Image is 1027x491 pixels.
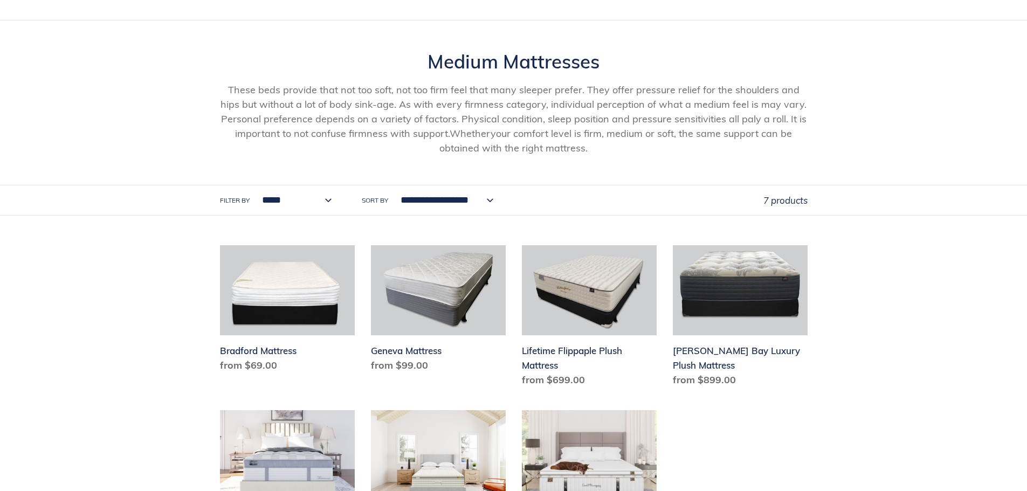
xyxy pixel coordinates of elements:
[763,195,808,206] span: 7 products
[428,50,599,73] span: Medium Mattresses
[220,82,808,155] p: These beds provide that not too soft, not too firm feel that many sleeper prefer. They offer pres...
[362,196,388,205] label: Sort by
[220,245,355,377] a: Bradford Mattress
[522,245,657,391] a: Lifetime Flippaple Plush Mattress
[673,245,808,391] a: Chadwick Bay Luxury Plush Mattress
[450,127,491,140] span: Whether
[371,245,506,377] a: Geneva Mattress
[220,196,250,205] label: Filter by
